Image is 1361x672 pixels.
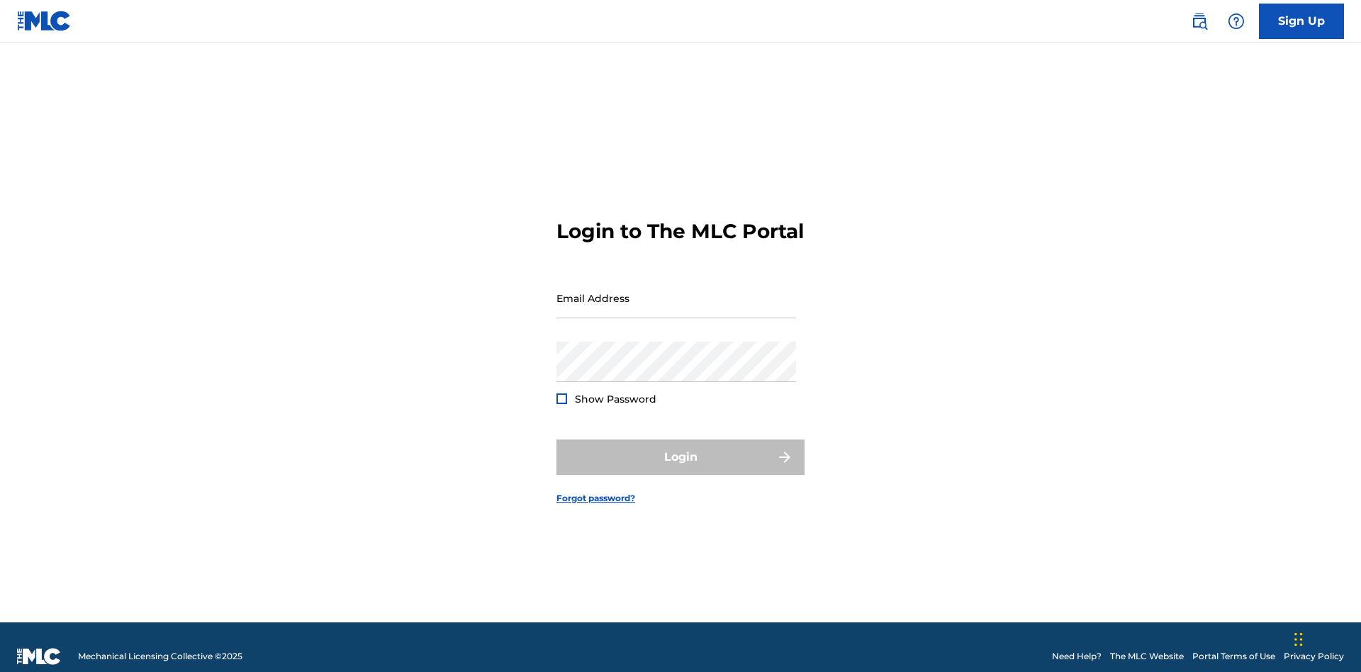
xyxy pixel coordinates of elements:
[17,11,72,31] img: MLC Logo
[556,219,804,244] h3: Login to The MLC Portal
[17,648,61,665] img: logo
[1290,604,1361,672] iframe: Chat Widget
[1191,13,1208,30] img: search
[1222,7,1250,35] div: Help
[78,650,242,663] span: Mechanical Licensing Collective © 2025
[1284,650,1344,663] a: Privacy Policy
[1259,4,1344,39] a: Sign Up
[556,492,635,505] a: Forgot password?
[575,393,656,405] span: Show Password
[1192,650,1275,663] a: Portal Terms of Use
[1110,650,1184,663] a: The MLC Website
[1228,13,1245,30] img: help
[1294,618,1303,661] div: Drag
[1185,7,1214,35] a: Public Search
[1052,650,1102,663] a: Need Help?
